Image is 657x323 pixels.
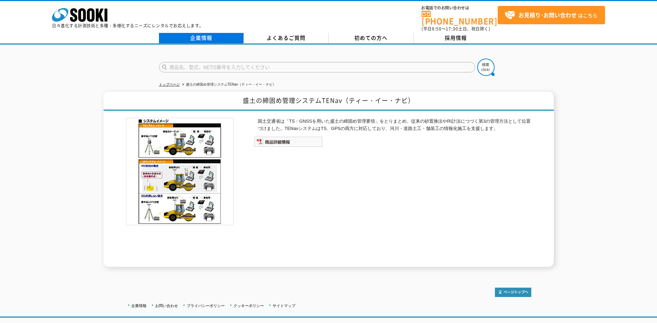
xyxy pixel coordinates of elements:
li: 盛土の締固め管理システムTENav（ティー・イー・ナビ） [181,81,276,88]
p: 日々進化する計測技術と多種・多様化するニーズにレンタルでお応えします。 [52,24,204,28]
p: 国土交通省は「TS・GNSSを用いた盛土の締固め管理要領」をとりまとめ、従来の砂置換法やRI計法につづく第3の管理方法として位置づけました。TENavシステムはTS、GPSの両方に対応しており、... [258,118,531,132]
a: よくあるご質問 [244,33,329,43]
h1: 盛土の締固め管理システムTENav（ティー・イー・ナビ） [104,92,554,111]
strong: お見積り･お問い合わせ [518,11,577,19]
img: 盛土の締固め管理システムTENav（ティー・イー・ナビ） [126,118,233,225]
img: 商品詳細情報システム [254,137,322,147]
span: お電話でのお問い合わせは [421,6,498,10]
a: お問い合わせ [155,304,178,308]
span: 初めての方へ [354,34,388,42]
a: 商品詳細情報システム [254,141,322,146]
a: お見積り･お問い合わせはこちら [498,6,605,24]
span: 8:50 [432,26,442,32]
a: トップページ [159,82,180,86]
span: (平日 ～ 土日、祝日除く) [421,26,490,32]
input: 商品名、型式、NETIS番号を入力してください [159,62,475,72]
img: トップページへ [495,288,531,297]
a: 企業情報 [131,304,147,308]
a: [PHONE_NUMBER] [421,11,498,25]
a: 採用情報 [414,33,498,43]
a: クッキーポリシー [233,304,264,308]
a: 初めての方へ [329,33,414,43]
span: 17:30 [446,26,458,32]
a: 企業情報 [159,33,244,43]
img: btn_search.png [477,59,495,76]
a: サイトマップ [273,304,295,308]
a: プライバシーポリシー [187,304,225,308]
span: はこちら [505,10,597,20]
